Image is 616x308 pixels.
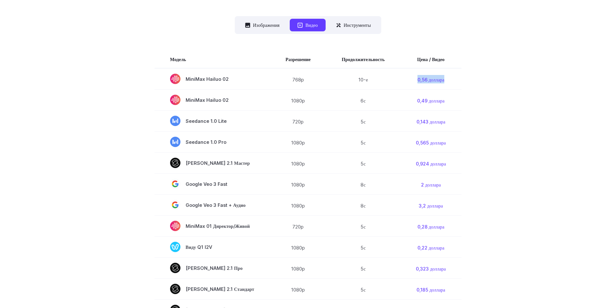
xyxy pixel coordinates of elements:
font: [PERSON_NAME] 2.1 Мастер [186,160,250,166]
font: [PERSON_NAME] 2.1 Про [186,265,243,271]
font: Продолжительность [342,56,385,62]
font: 8с [361,182,365,187]
font: 1080p [291,203,305,208]
font: Цена / Видео [417,56,445,62]
font: 0,56 доллара [417,77,445,82]
font: 5с [361,119,365,124]
font: MiniMax Hailuo 02 [186,76,229,82]
font: 1080p [291,182,305,187]
font: 5с [361,161,365,166]
font: Google Veo 3 Fast [186,181,227,187]
font: 0,49 доллара [417,98,445,103]
font: Google Veo 3 Fast + Аудио [186,202,246,208]
font: 0,22 доллара [417,245,445,250]
font: 5с [361,266,365,271]
font: 768p [292,77,304,82]
font: 2 доллара [421,182,441,187]
font: 0,565 доллара [416,140,446,145]
font: 0,924 доллара [416,161,446,166]
font: Инструменты [344,22,371,28]
font: 720p [292,119,304,124]
font: MiniMax 01 Директор/Живой [186,223,250,229]
font: Seedance 1.0 Lite [186,118,227,124]
font: 8с [361,203,365,208]
font: [PERSON_NAME] 2.1 Стандарт [186,286,254,292]
font: 1080p [291,287,305,292]
font: 1080p [291,140,305,145]
font: 3,2 доллара [419,203,443,208]
font: 1080p [291,161,305,166]
font: MiniMax Hailuo 02 [186,97,229,103]
font: 5с [361,245,365,250]
font: 0,185 доллара [416,287,445,292]
font: 5с [361,140,365,145]
font: 5с [361,224,365,229]
font: 0,323 доллара [416,266,446,271]
font: 10-е [358,77,368,82]
font: 6с [361,98,365,103]
font: Видео [305,22,318,28]
font: Модель [170,56,186,62]
font: 1080p [291,266,305,271]
font: 720p [292,224,304,229]
font: Виду Q1 I2V [186,244,212,250]
font: Изображения [253,22,279,28]
font: Разрешение [286,56,311,62]
font: 0,28 доллара [417,224,445,229]
font: Seedance 1.0 Pro [186,139,226,145]
font: 0,143 доллара [416,119,446,124]
font: 1080p [291,245,305,250]
font: 1080p [291,98,305,103]
font: 5с [361,287,365,292]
